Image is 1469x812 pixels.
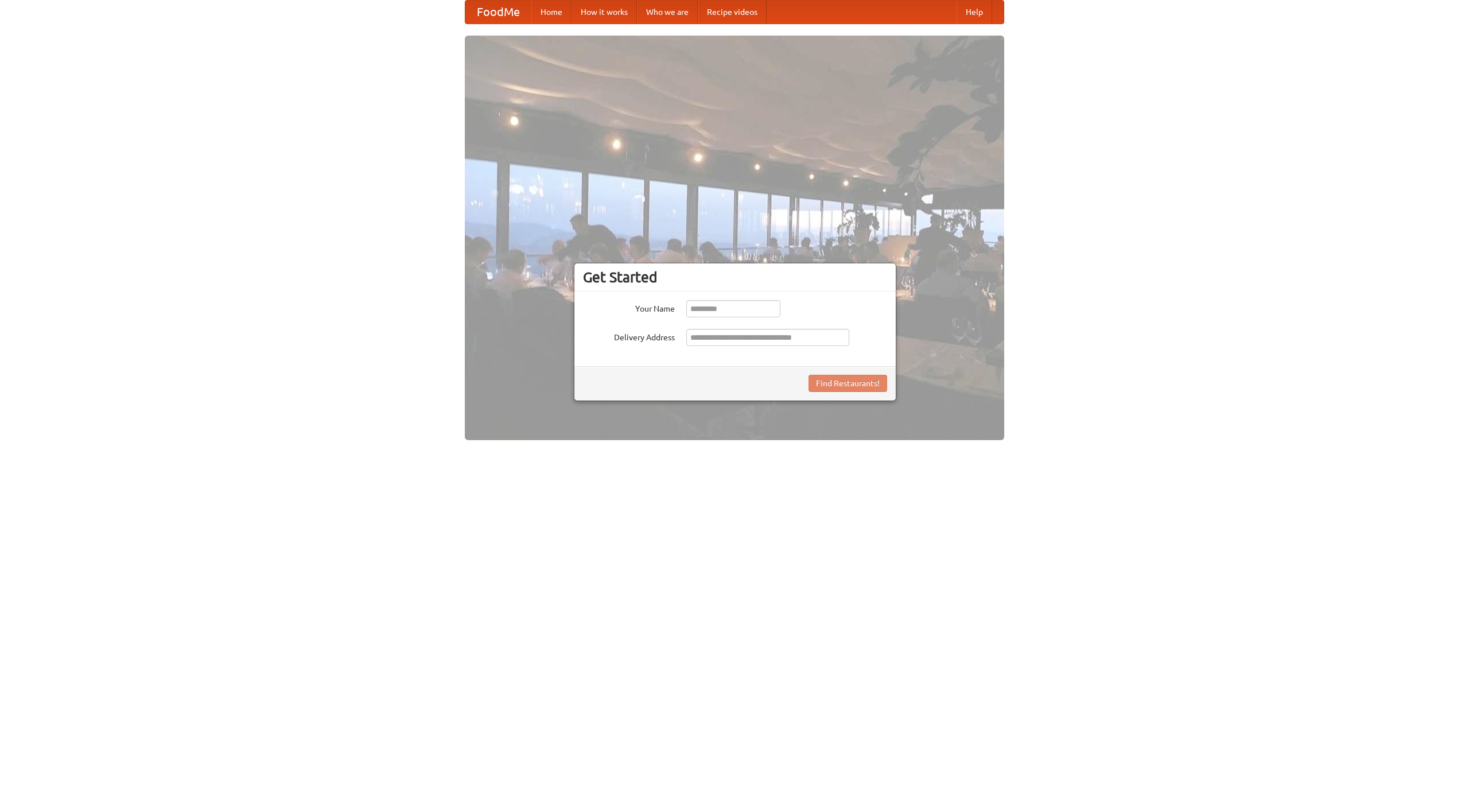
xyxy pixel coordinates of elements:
label: Your Name [583,300,675,314]
label: Delivery Address [583,329,675,343]
a: How it works [572,1,637,24]
a: Home [531,1,572,24]
a: Who we are [637,1,698,24]
button: Find Restaurants! [809,375,887,392]
h3: Get Started [583,269,887,286]
a: Help [957,1,992,24]
a: FoodMe [465,1,531,24]
a: Recipe videos [698,1,767,24]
